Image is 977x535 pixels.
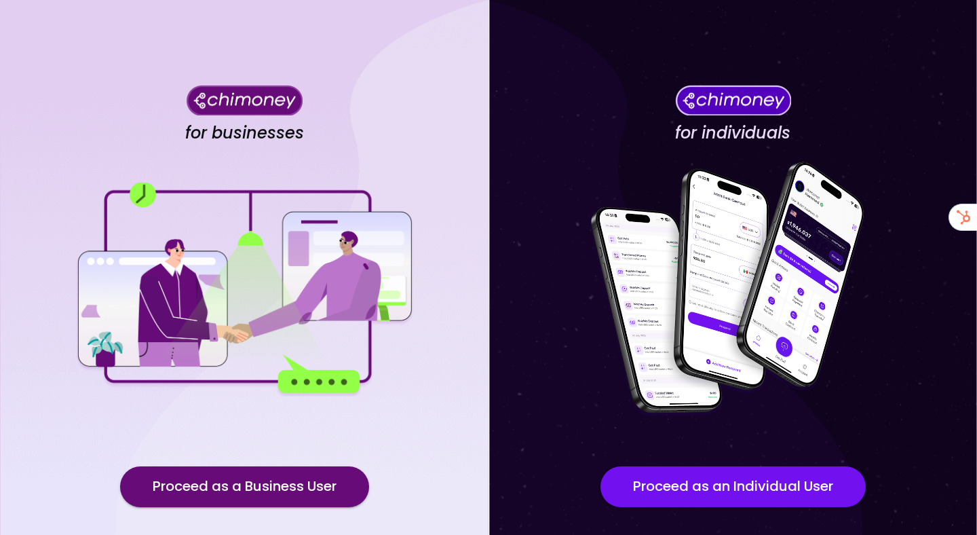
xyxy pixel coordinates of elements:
[120,466,369,507] button: Proceed as a Business User
[600,466,866,507] button: Proceed as an Individual User
[185,123,304,143] h4: for businesses
[675,123,790,143] h4: for individuals
[675,85,791,115] img: Chimoney for individuals
[75,183,414,396] img: for businesses
[563,154,902,426] img: for individuals
[187,85,303,115] img: Chimoney for businesses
